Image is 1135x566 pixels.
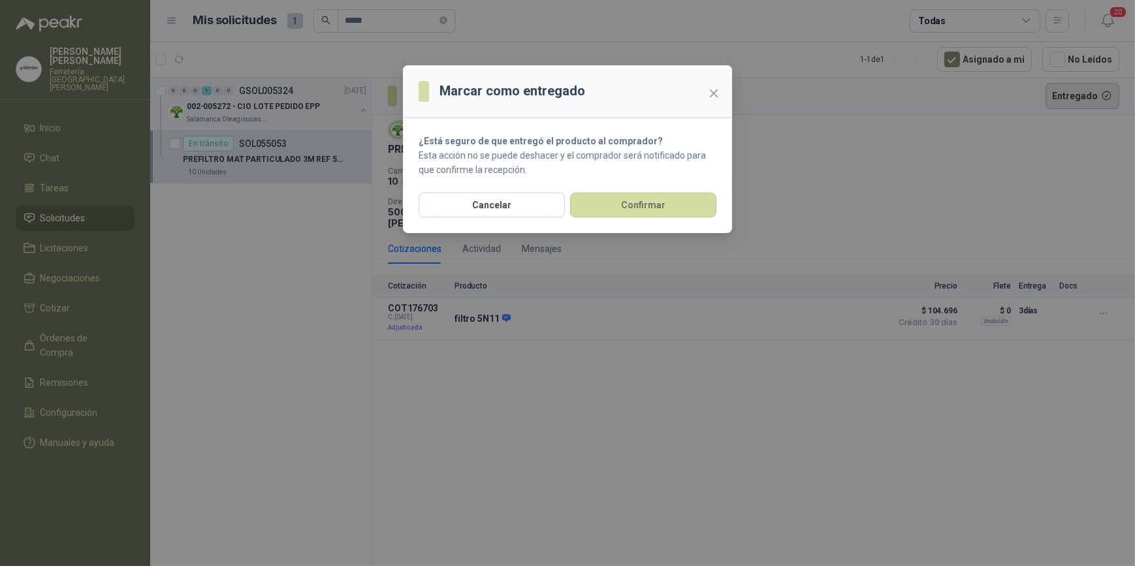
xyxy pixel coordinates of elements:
button: Close [703,83,724,104]
span: close [709,88,719,99]
button: Cancelar [419,193,565,217]
strong: ¿Está seguro de que entregó el producto al comprador? [419,136,663,146]
p: Esta acción no se puede deshacer y el comprador será notificado para que confirme la recepción. [419,148,716,177]
button: Confirmar [570,193,716,217]
h3: Marcar como entregado [440,81,585,101]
